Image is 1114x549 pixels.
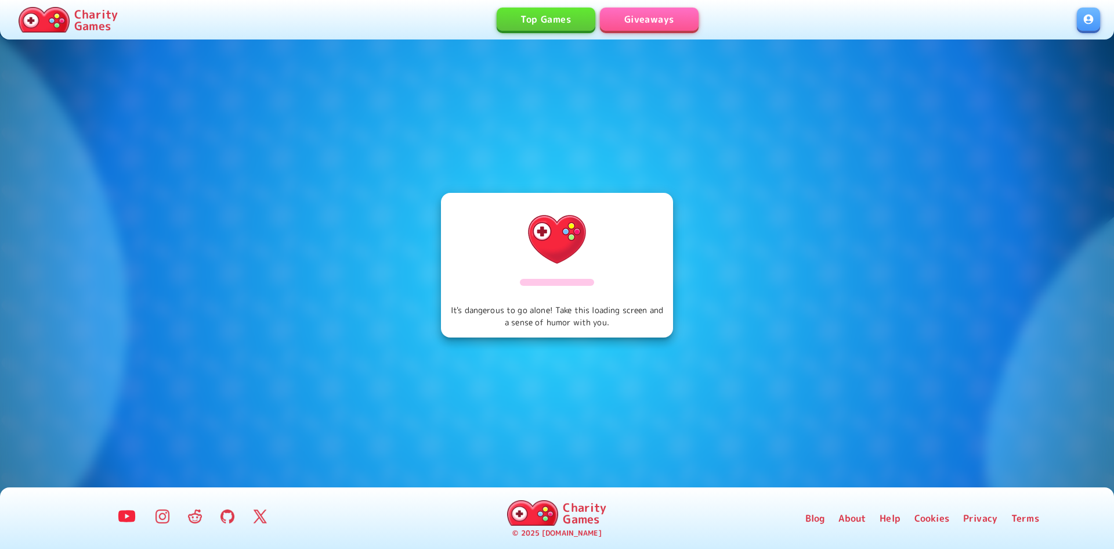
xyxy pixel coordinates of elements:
img: Twitter Logo [253,509,267,523]
a: Charity Games [14,5,122,35]
p: © 2025 [DOMAIN_NAME] [512,528,601,539]
a: Blog [805,511,825,525]
p: Charity Games [563,501,606,525]
img: Charity.Games [507,500,558,526]
img: Charity.Games [19,7,70,33]
img: Instagram Logo [155,509,169,523]
a: About [838,511,866,525]
img: Reddit Logo [188,509,202,523]
a: Giveaways [600,8,699,31]
a: Cookies [914,511,949,525]
a: Top Games [497,8,595,31]
a: Privacy [963,511,997,525]
img: GitHub Logo [220,509,234,523]
a: Help [880,511,900,525]
a: Terms [1011,511,1039,525]
a: Charity Games [502,498,611,528]
p: Charity Games [74,8,118,31]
